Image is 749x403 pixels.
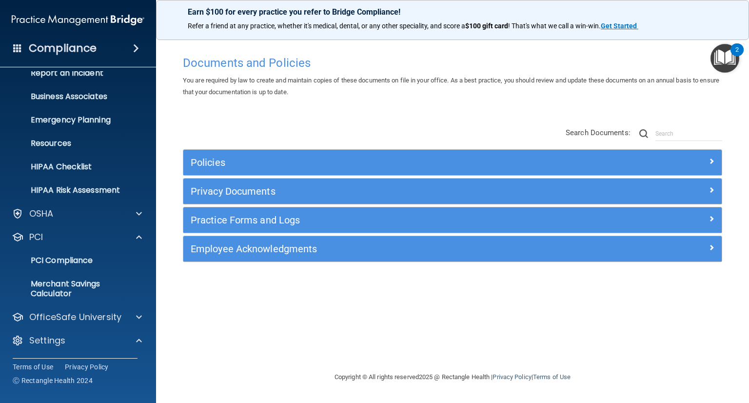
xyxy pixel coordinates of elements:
[191,157,580,168] h5: Policies
[188,7,717,17] p: Earn $100 for every practice you refer to Bridge Compliance!
[183,77,719,96] span: You are required by law to create and maintain copies of these documents on file in your office. ...
[6,68,139,78] p: Report an Incident
[191,186,580,197] h5: Privacy Documents
[29,231,43,243] p: PCI
[533,373,571,381] a: Terms of Use
[12,10,144,30] img: PMB logo
[191,241,714,257] a: Employee Acknowledgments
[183,57,722,69] h4: Documents and Policies
[65,362,109,372] a: Privacy Policy
[6,115,139,125] p: Emergency Planning
[12,231,142,243] a: PCI
[13,362,53,372] a: Terms of Use
[465,22,508,30] strong: $100 gift card
[191,155,714,170] a: Policies
[601,22,638,30] a: Get Started
[188,22,465,30] span: Refer a friend at any practice, whether it's medical, dental, or any other speciality, and score a
[191,243,580,254] h5: Employee Acknowledgments
[655,126,722,141] input: Search
[601,22,637,30] strong: Get Started
[13,376,93,385] span: Ⓒ Rectangle Health 2024
[29,41,97,55] h4: Compliance
[735,50,739,62] div: 2
[191,183,714,199] a: Privacy Documents
[12,208,142,220] a: OSHA
[6,92,139,101] p: Business Associates
[710,44,739,73] button: Open Resource Center, 2 new notifications
[6,139,139,148] p: Resources
[508,22,601,30] span: ! That's what we call a win-win.
[6,162,139,172] p: HIPAA Checklist
[29,311,121,323] p: OfficeSafe University
[29,208,54,220] p: OSHA
[639,129,648,138] img: ic-search.3b580494.png
[275,362,631,393] div: Copyright © All rights reserved 2025 @ Rectangle Health | |
[493,373,531,381] a: Privacy Policy
[191,212,714,228] a: Practice Forms and Logs
[6,279,139,299] p: Merchant Savings Calculator
[566,128,631,137] span: Search Documents:
[6,256,139,265] p: PCI Compliance
[12,311,142,323] a: OfficeSafe University
[12,335,142,346] a: Settings
[191,215,580,225] h5: Practice Forms and Logs
[29,335,65,346] p: Settings
[6,185,139,195] p: HIPAA Risk Assessment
